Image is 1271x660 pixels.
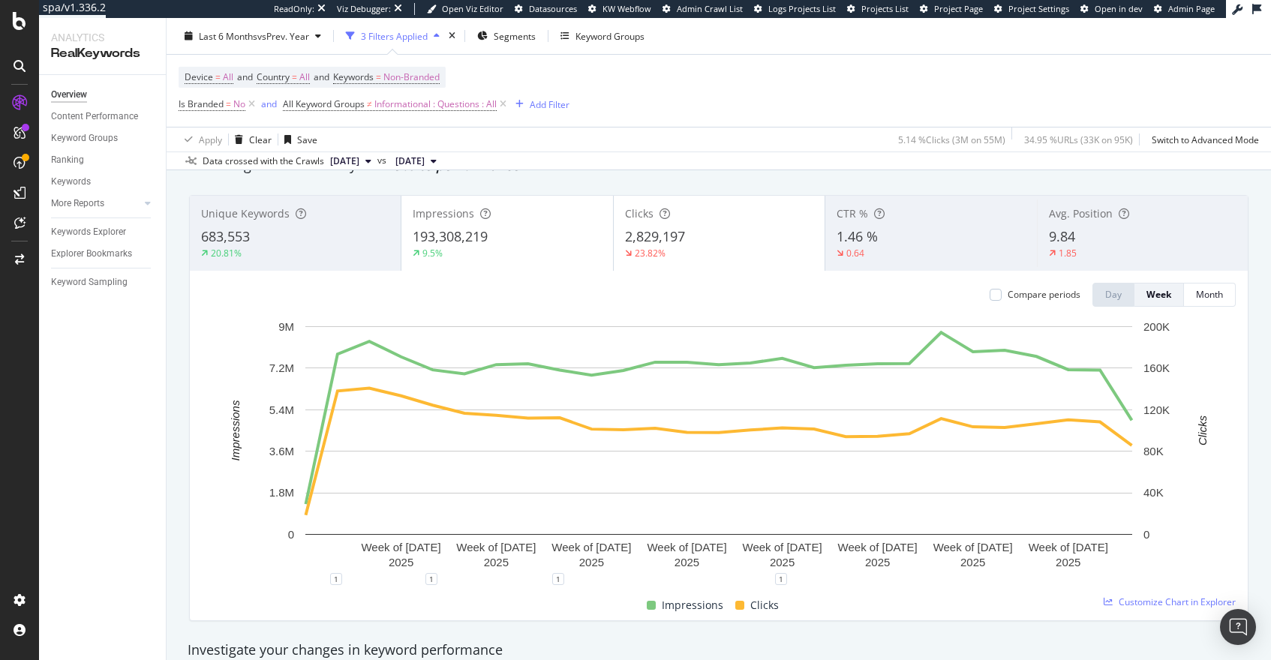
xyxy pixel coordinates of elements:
[1143,403,1170,416] text: 120K
[215,70,221,83] span: =
[427,3,503,15] a: Open Viz Editor
[51,224,126,240] div: Keywords Explorer
[1095,3,1143,14] span: Open in dev
[314,70,329,83] span: and
[1220,609,1256,645] div: Open Intercom Messenger
[223,67,233,88] span: All
[530,97,569,110] div: Add Filter
[484,556,509,568] text: 2025
[675,556,699,568] text: 2025
[188,640,1250,660] div: Investigate your changes in keyword performance
[185,70,213,83] span: Device
[837,227,878,245] span: 1.46 %
[361,29,428,42] div: 3 Filters Applied
[1049,227,1075,245] span: 9.84
[1092,283,1134,307] button: Day
[324,152,377,170] button: [DATE]
[625,206,654,220] span: Clicks
[1143,445,1164,457] text: 80K
[602,3,651,14] span: KW Webflow
[1168,3,1215,14] span: Admin Page
[51,196,104,211] div: More Reports
[330,154,359,168] span: 2025 Aug. 15th
[269,486,294,499] text: 1.8M
[51,246,155,262] a: Explorer Bookmarks
[770,556,795,568] text: 2025
[933,541,1013,553] text: Week of [DATE]
[395,154,425,168] span: 2024 Jul. 27th
[203,154,324,168] div: Data crossed with the Crawls
[442,3,503,14] span: Open Viz Editor
[199,133,222,145] div: Apply
[51,196,140,211] a: More Reports
[376,70,381,83] span: =
[775,573,787,585] div: 1
[278,127,317,151] button: Save
[261,97,277,111] button: and
[413,206,474,220] span: Impressions
[51,152,155,168] a: Ranking
[261,97,277,110] div: and
[743,541,822,553] text: Week of [DATE]
[1134,283,1184,307] button: Week
[51,224,155,240] a: Keywords Explorer
[1146,127,1259,151] button: Switch to Advanced Mode
[269,403,294,416] text: 5.4M
[1008,3,1069,14] span: Project Settings
[994,3,1069,15] a: Project Settings
[299,67,310,88] span: All
[425,573,437,585] div: 1
[754,3,836,15] a: Logs Projects List
[575,29,645,42] div: Keyword Groups
[278,320,294,333] text: 9M
[422,247,443,259] div: 9.5%
[471,24,542,48] button: Segments
[677,3,743,14] span: Admin Crawl List
[51,274,128,290] div: Keyword Sampling
[1056,556,1080,568] text: 2025
[51,130,155,146] a: Keyword Groups
[1196,415,1209,445] text: Clicks
[374,94,497,115] span: Informational : Questions : All
[1143,361,1170,374] text: 160K
[1024,133,1133,145] div: 34.95 % URLs ( 33K on 95K )
[283,97,365,110] span: All Keyword Groups
[233,94,245,115] span: No
[51,130,118,146] div: Keyword Groups
[337,3,391,15] div: Viz Debugger:
[529,3,577,14] span: Datasources
[383,67,440,88] span: Non-Branded
[1146,288,1171,301] div: Week
[51,109,138,124] div: Content Performance
[1059,247,1077,259] div: 1.85
[1049,206,1113,220] span: Avg. Position
[1104,595,1236,608] a: Customize Chart in Explorer
[330,573,342,585] div: 1
[920,3,983,15] a: Project Page
[494,29,536,42] span: Segments
[257,29,309,42] span: vs Prev. Year
[249,133,272,145] div: Clear
[861,3,909,14] span: Projects List
[389,152,443,170] button: [DATE]
[1196,288,1223,301] div: Month
[202,319,1236,579] svg: A chart.
[201,227,250,245] span: 683,553
[865,556,890,568] text: 2025
[237,70,253,83] span: and
[274,3,314,15] div: ReadOnly:
[554,24,651,48] button: Keyword Groups
[846,247,864,259] div: 0.64
[1184,283,1236,307] button: Month
[211,247,242,259] div: 20.81%
[51,30,154,45] div: Analytics
[257,70,290,83] span: Country
[1008,288,1080,301] div: Compare periods
[515,3,577,15] a: Datasources
[750,596,779,614] span: Clicks
[269,361,294,374] text: 7.2M
[51,87,155,103] a: Overview
[51,174,155,190] a: Keywords
[333,70,374,83] span: Keywords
